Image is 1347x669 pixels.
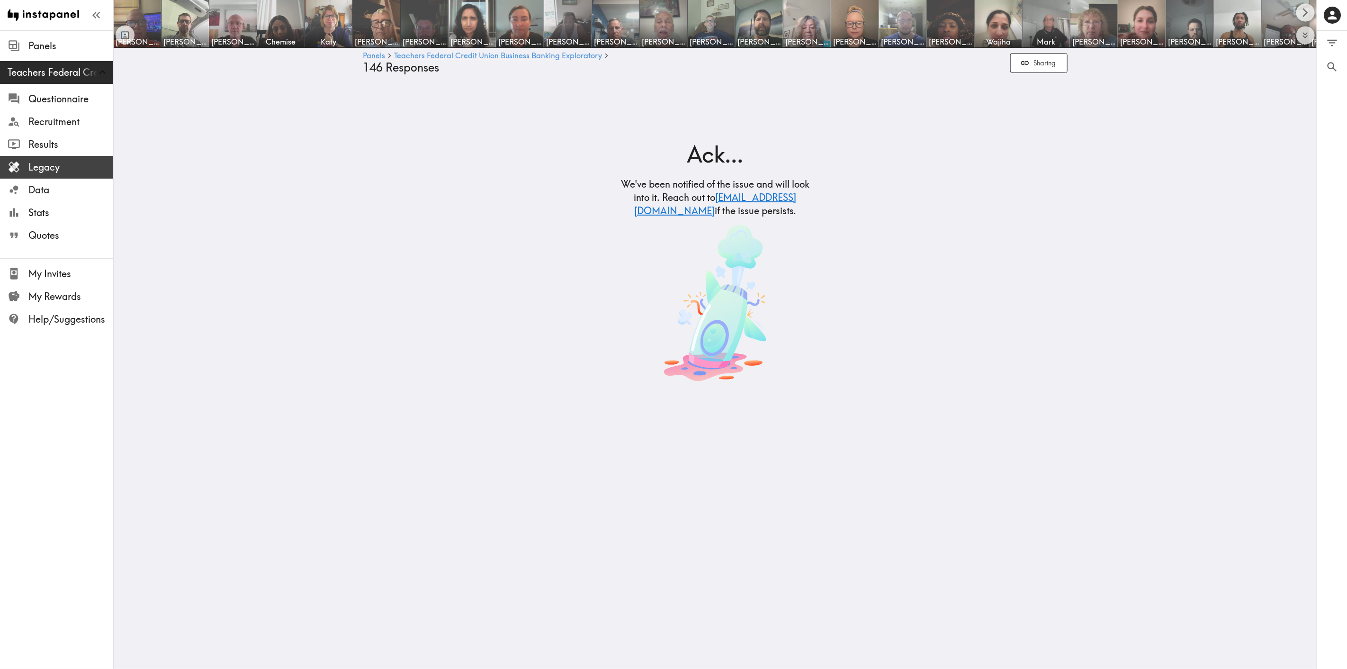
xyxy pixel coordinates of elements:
span: [PERSON_NAME] [211,36,255,47]
span: [PERSON_NAME] [594,36,638,47]
span: [PERSON_NAME] [116,36,159,47]
span: [PERSON_NAME] [1168,36,1212,47]
a: [EMAIL_ADDRESS][DOMAIN_NAME] [634,191,797,217]
h2: Ack... [620,138,810,170]
span: [PERSON_NAME] [1072,36,1116,47]
span: [PERSON_NAME] [1120,36,1164,47]
span: Legacy [28,161,113,174]
span: [PERSON_NAME] [929,36,972,47]
span: [PERSON_NAME] [737,36,781,47]
button: Scroll right [1296,3,1315,22]
span: Data [28,183,113,197]
button: Search [1317,55,1347,79]
span: Quotes [28,229,113,242]
h5: We've been notified of the issue and will look into it. Reach out to if the issue persists. [620,178,810,217]
span: [PERSON_NAME] [163,36,207,47]
span: Wajiha [977,36,1020,47]
span: [PERSON_NAME] [546,36,590,47]
span: [PERSON_NAME] [642,36,685,47]
span: [PERSON_NAME] [785,36,829,47]
span: Mark [1024,36,1068,47]
span: 146 Responses [363,61,439,74]
button: Filter Responses [1317,31,1347,55]
span: Recruitment [28,115,113,128]
span: [PERSON_NAME] [403,36,446,47]
img: Something went wrong. A playful image of a rocket ship crash. [664,225,766,381]
span: [PERSON_NAME] [690,36,733,47]
span: Filter Responses [1326,36,1338,49]
span: Teachers Federal Credit Union Business Banking Exploratory [8,66,113,79]
button: Expand to show all items [1296,26,1315,45]
span: [PERSON_NAME] [1216,36,1259,47]
button: Toggle between responses and questions [116,26,135,45]
a: Teachers Federal Credit Union Business Banking Exploratory [394,52,602,61]
span: My Rewards [28,290,113,303]
span: [PERSON_NAME] [881,36,925,47]
span: Help/Suggestions [28,313,113,326]
span: Results [28,138,113,151]
span: [PERSON_NAME] [833,36,877,47]
span: My Invites [28,267,113,280]
span: [PERSON_NAME] [450,36,494,47]
span: Search [1326,61,1338,73]
span: [PERSON_NAME] [355,36,398,47]
a: Panels [363,52,385,61]
span: [PERSON_NAME] [498,36,542,47]
span: Chemise [259,36,303,47]
button: Sharing [1010,53,1068,73]
span: Questionnaire [28,92,113,106]
span: Katy [307,36,350,47]
span: Stats [28,206,113,219]
span: [PERSON_NAME] [1264,36,1307,47]
span: Panels [28,39,113,53]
